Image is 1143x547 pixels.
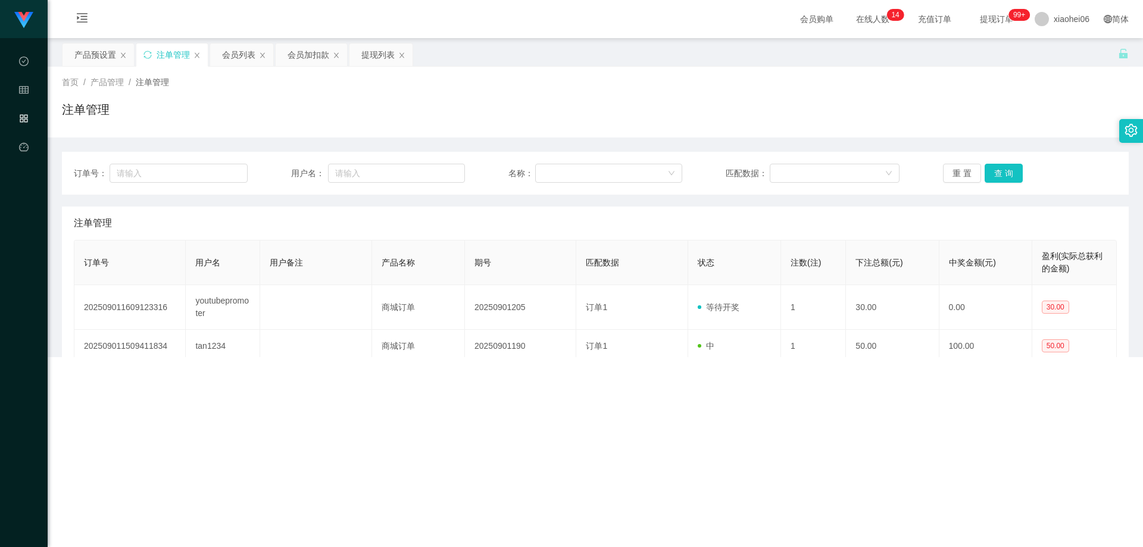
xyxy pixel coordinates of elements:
td: 50.00 [846,330,939,362]
span: 用户名： [291,167,328,180]
span: 会员管理 [19,86,29,192]
span: 注单管理 [136,77,169,87]
td: 202509011509411834 [74,330,186,362]
i: 图标: close [259,52,266,59]
span: / [83,77,86,87]
i: 图标: table [19,80,29,104]
span: 中奖金额(元) [949,258,996,267]
span: 产品名称 [382,258,415,267]
span: 匹配数据 [586,258,619,267]
span: 名称： [508,167,535,180]
i: 图标: close [398,52,405,59]
td: 20250901190 [465,330,576,362]
input: 请输入 [328,164,465,183]
sup: 14 [886,9,904,21]
div: 会员加扣款 [288,43,329,66]
a: 图标: dashboard平台首页 [19,136,29,256]
span: 首页 [62,77,79,87]
i: 图标: setting [1125,124,1138,137]
h1: 注单管理 [62,101,110,118]
i: 图标: unlock [1118,48,1129,59]
span: 充值订单 [912,15,957,23]
span: 中 [698,341,714,351]
i: 图标: global [1104,15,1112,23]
p: 1 [891,9,895,21]
button: 重 置 [943,164,981,183]
span: 在线人数 [850,15,895,23]
span: 等待开奖 [698,302,739,312]
input: 请输入 [110,164,248,183]
span: 订单1 [586,341,607,351]
span: 用户名 [195,258,220,267]
i: 图标: check-circle-o [19,51,29,75]
td: 20250901205 [465,285,576,330]
span: 下注总额(元) [855,258,902,267]
td: 0.00 [939,285,1032,330]
div: 2021 [57,330,1133,343]
i: 图标: close [193,52,201,59]
td: 30.00 [846,285,939,330]
span: 提现订单 [974,15,1019,23]
td: tan1234 [186,330,260,362]
div: 提现列表 [361,43,395,66]
i: 图标: down [668,170,675,178]
button: 查 询 [985,164,1023,183]
img: logo.9652507e.png [14,12,33,29]
td: 商城订单 [372,285,465,330]
span: / [129,77,131,87]
span: 50.00 [1042,339,1069,352]
div: 会员列表 [222,43,255,66]
sup: 1049 [1008,9,1030,21]
span: 订单号： [74,167,110,180]
span: 订单号 [84,258,109,267]
span: 匹配数据： [726,167,770,180]
i: 图标: sync [143,51,152,59]
td: 1 [781,330,846,362]
span: 期号 [474,258,491,267]
span: 30.00 [1042,301,1069,314]
td: 商城订单 [372,330,465,362]
span: 产品管理 [19,114,29,220]
td: 202509011609123316 [74,285,186,330]
span: 状态 [698,258,714,267]
span: 注数(注) [791,258,821,267]
td: youtubepromoter [186,285,260,330]
div: 注单管理 [157,43,190,66]
span: 盈利(实际总获利的金额) [1042,251,1103,273]
span: 产品管理 [90,77,124,87]
i: 图标: down [885,170,892,178]
i: 图标: appstore-o [19,108,29,132]
i: 图标: close [333,52,340,59]
td: 1 [781,285,846,330]
div: 产品预设置 [74,43,116,66]
i: 图标: close [120,52,127,59]
i: 图标: menu-unfold [62,1,102,39]
span: 订单1 [586,302,607,312]
td: 100.00 [939,330,1032,362]
p: 4 [895,9,900,21]
span: 数据中心 [19,57,29,163]
span: 用户备注 [270,258,303,267]
span: 注单管理 [74,216,112,230]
